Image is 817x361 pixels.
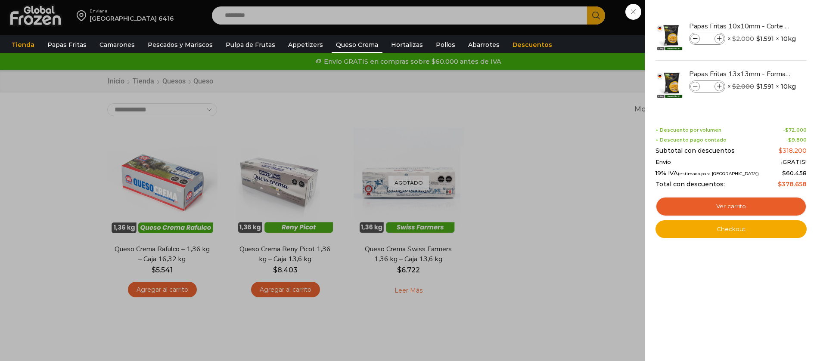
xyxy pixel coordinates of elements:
span: $ [778,180,782,188]
a: Descuentos [508,37,556,53]
input: Product quantity [701,34,714,43]
span: - [783,127,807,133]
a: Hortalizas [387,37,427,53]
span: ¡GRATIS! [781,159,807,166]
a: Papas Fritas [43,37,91,53]
span: $ [732,83,736,90]
span: $ [756,82,760,91]
a: Papas Fritas 13x13mm - Formato 2,5 kg - Caja 10 kg [689,69,792,79]
a: Pescados y Mariscos [143,37,217,53]
span: Total con descuentos: [655,181,725,188]
span: $ [782,170,786,176]
span: + Descuento por volumen [655,127,721,133]
bdi: 1.591 [756,34,774,43]
span: 60.458 [782,170,807,176]
a: Queso Crema [332,37,382,53]
a: Pollos [432,37,460,53]
bdi: 2.000 [732,83,754,90]
a: Abarrotes [464,37,504,53]
a: Checkout [655,220,807,238]
bdi: 378.658 [778,180,807,188]
bdi: 2.000 [732,35,754,43]
span: Envío [655,159,671,166]
a: Camarones [95,37,139,53]
a: Ver carrito [655,197,807,216]
span: Subtotal con descuentos [655,147,735,154]
span: × × 10kg [727,33,796,45]
bdi: 1.591 [756,82,774,91]
small: (estimado para [GEOGRAPHIC_DATA]) [678,171,759,176]
span: + Descuento pago contado [655,137,727,143]
a: Tienda [7,37,39,53]
span: $ [732,35,736,43]
bdi: 318.200 [779,147,807,154]
span: $ [785,127,789,133]
bdi: 9.800 [788,137,807,143]
span: 19% IVA [655,170,759,177]
span: $ [779,147,783,154]
span: $ [788,137,792,143]
span: × × 10kg [727,80,796,93]
input: Product quantity [701,82,714,91]
a: Appetizers [284,37,327,53]
bdi: 72.000 [785,127,807,133]
a: Pulpa de Frutas [221,37,280,53]
span: $ [756,34,760,43]
span: - [786,137,807,143]
a: Papas Fritas 10x10mm - Corte Bastón - Caja 10 kg [689,22,792,31]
